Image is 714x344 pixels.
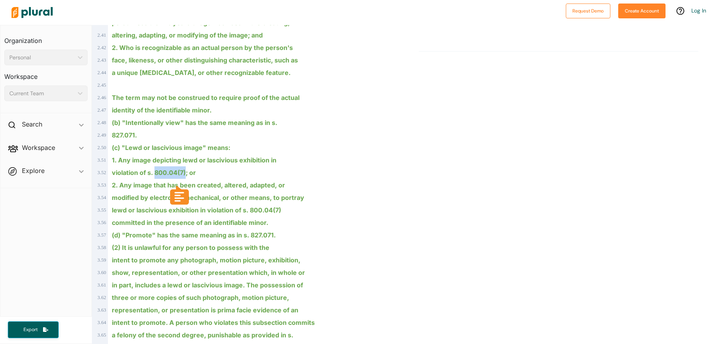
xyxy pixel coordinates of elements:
ins: show, representation, or other presentation which, in whole or [112,269,305,276]
span: 3 . 53 [97,182,106,188]
span: 3 . 51 [97,157,106,163]
h3: Workspace [4,65,88,82]
ins: a unique [MEDICAL_DATA], or other recognizable feature. [112,69,291,77]
span: 3 . 54 [97,195,106,200]
span: 2 . 45 [97,82,106,88]
span: 3 . 60 [97,270,106,275]
span: 2 . 47 [97,107,106,113]
ins: representation, or presentation is prima facie evidence of an [112,306,298,314]
span: 3 . 59 [97,257,106,263]
span: Export [18,326,43,333]
span: 3 . 63 [97,307,106,313]
span: 3 . 52 [97,170,106,175]
ins: altering, adapting, or modifying of the image; and [112,31,263,39]
span: 3 . 65 [97,332,106,338]
ins: 2. Who is recognizable as an actual person by the person's [112,44,293,52]
div: Current Team [9,89,75,98]
span: 3 . 61 [97,282,106,288]
ins: intent to promote. A person who violates this subsection commits [112,319,315,326]
span: 2 . 49 [97,132,106,138]
a: Create Account [618,6,666,14]
a: Request Demo [566,6,610,14]
ins: (c) "Lewd or lascivious image" means: [112,144,230,152]
ins: The term may not be construed to require proof of the actual [112,94,300,102]
ins: violation of s. 800.04(7); or [112,169,196,176]
ins: face, likeness, or other distinguishing characteristic, such as [112,56,298,64]
ins: a felony of the second degree, punishable as provided in s. [112,331,293,339]
ins: 2. Any image that has been created, altered, adapted, or [112,181,285,189]
span: 2 . 48 [97,120,106,125]
span: 3 . 58 [97,245,106,250]
span: 2 . 44 [97,70,106,75]
button: Create Account [618,4,666,18]
ins: (b) "Intentionally view" has the same meaning as in s. [112,119,277,127]
span: 2 . 41 [97,32,106,38]
h2: Search [22,120,42,128]
ins: three or more copies of such photograph, motion picture, [112,294,289,301]
span: 3 . 56 [97,220,106,225]
ins: intent to promote any photograph, motion picture, exhibition, [112,256,300,264]
ins: in part, includes a lewd or lascivious image. The possession of [112,281,303,289]
ins: identity of the identifiable minor. [112,106,212,114]
span: 3 . 55 [97,207,106,213]
span: 3 . 57 [97,232,106,238]
span: 2 . 43 [97,57,106,63]
span: 3 . 64 [97,320,106,325]
ins: (d) "Promote" has the same meaning as in s. 827.071. [112,231,276,239]
ins: 1. Any image depicting lewd or lascivious exhibition in [112,156,276,164]
button: Request Demo [566,4,610,18]
ins: (2) It is unlawful for any person to possess with the [112,244,269,251]
span: 2 . 42 [97,45,106,50]
span: 2 . 46 [97,95,106,100]
span: 3 . 62 [97,295,106,300]
h3: Organization [4,29,88,46]
button: Export [8,321,59,338]
span: 2 . 50 [97,145,106,150]
ins: modified by electronic, mechanical, or other means, to portray [112,194,304,201]
ins: lewd or lascivious exhibition in violation of s. 800.04(7) [112,206,281,214]
div: Personal [9,53,75,62]
ins: 827.071. [112,131,137,139]
ins: committed in the presence of an identifiable minor. [112,219,268,226]
a: Log In [691,7,706,14]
